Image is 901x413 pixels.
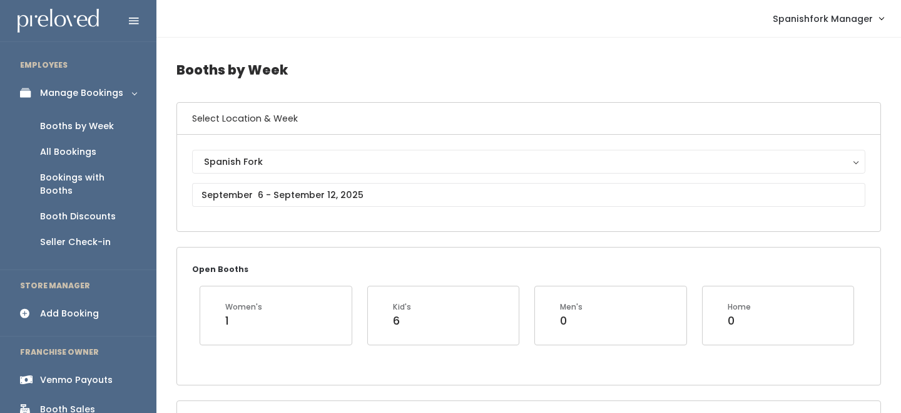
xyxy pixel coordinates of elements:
[728,301,751,313] div: Home
[728,313,751,329] div: 0
[560,313,583,329] div: 0
[393,301,411,313] div: Kid's
[393,313,411,329] div: 6
[40,171,136,197] div: Bookings with Booths
[177,103,880,135] h6: Select Location & Week
[40,236,111,249] div: Seller Check-in
[40,145,96,159] div: All Bookings
[204,155,853,169] div: Spanish Fork
[18,9,99,33] img: preloved logo
[40,210,116,223] div: Booth Discounts
[560,301,583,313] div: Men's
[40,86,123,100] div: Manage Bookings
[773,12,873,26] span: Spanishfork Manager
[225,313,262,329] div: 1
[225,301,262,313] div: Women's
[40,307,99,320] div: Add Booking
[192,183,865,207] input: September 6 - September 12, 2025
[40,374,113,387] div: Venmo Payouts
[192,264,248,274] small: Open Booths
[192,150,865,174] button: Spanish Fork
[40,120,114,133] div: Booths by Week
[760,5,896,32] a: Spanishfork Manager
[176,53,881,87] h4: Booths by Week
